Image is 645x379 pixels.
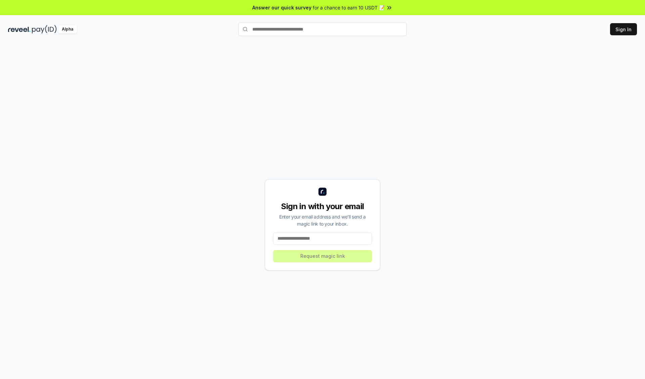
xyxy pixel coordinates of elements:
img: reveel_dark [8,25,31,34]
div: Enter your email address and we’ll send a magic link to your inbox. [273,213,372,227]
span: for a chance to earn 10 USDT 📝 [313,4,385,11]
span: Answer our quick survey [252,4,311,11]
img: logo_small [318,188,327,196]
div: Sign in with your email [273,201,372,212]
div: Alpha [58,25,77,34]
button: Sign In [610,23,637,35]
img: pay_id [32,25,57,34]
